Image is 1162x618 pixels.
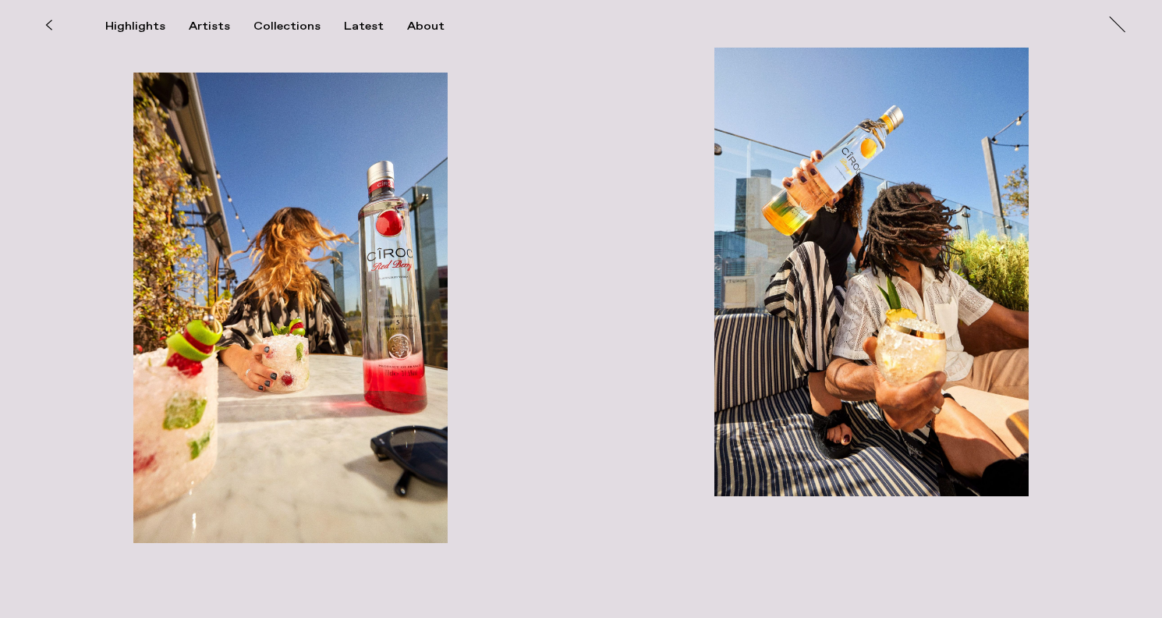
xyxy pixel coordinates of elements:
div: Highlights [105,20,165,34]
button: About [407,20,468,34]
div: Artists [189,20,230,34]
div: Collections [253,20,321,34]
button: Highlights [105,20,189,34]
div: Latest [344,20,384,34]
button: Artists [189,20,253,34]
button: Collections [253,20,344,34]
div: About [407,20,445,34]
button: Latest [344,20,407,34]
